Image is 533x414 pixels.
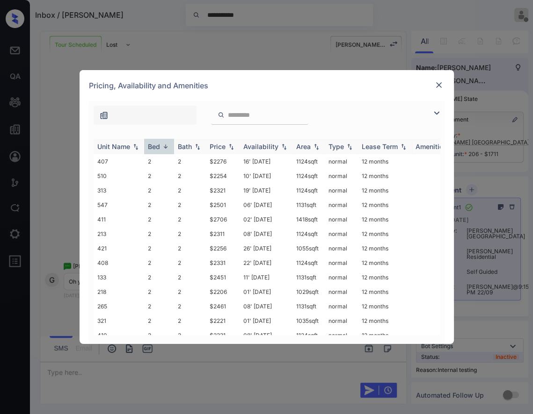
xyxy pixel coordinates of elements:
[94,256,144,270] td: 408
[97,143,130,150] div: Unit Name
[94,314,144,328] td: 321
[325,270,358,285] td: normal
[94,169,144,183] td: 510
[206,198,240,212] td: $2501
[144,285,174,299] td: 2
[144,256,174,270] td: 2
[206,212,240,227] td: $2706
[174,256,206,270] td: 2
[431,107,442,119] img: icon-zuma
[240,314,292,328] td: 01' [DATE]
[99,111,109,120] img: icon-zuma
[345,143,354,150] img: sorting
[193,143,202,150] img: sorting
[94,241,144,256] td: 421
[174,328,206,343] td: 2
[358,154,412,169] td: 12 months
[240,212,292,227] td: 02' [DATE]
[206,183,240,198] td: $2321
[206,241,240,256] td: $2256
[174,314,206,328] td: 2
[174,183,206,198] td: 2
[358,285,412,299] td: 12 months
[240,285,292,299] td: 01' [DATE]
[240,328,292,343] td: 08' [DATE]
[206,169,240,183] td: $2254
[292,256,325,270] td: 1124 sqft
[94,183,144,198] td: 313
[148,143,160,150] div: Bed
[358,299,412,314] td: 12 months
[358,256,412,270] td: 12 months
[144,299,174,314] td: 2
[325,227,358,241] td: normal
[218,111,225,119] img: icon-zuma
[358,198,412,212] td: 12 months
[94,285,144,299] td: 218
[240,227,292,241] td: 08' [DATE]
[325,256,358,270] td: normal
[240,183,292,198] td: 19' [DATE]
[144,212,174,227] td: 2
[94,299,144,314] td: 265
[210,143,226,150] div: Price
[94,270,144,285] td: 133
[325,241,358,256] td: normal
[144,154,174,169] td: 2
[325,328,358,343] td: normal
[399,143,408,150] img: sorting
[279,143,289,150] img: sorting
[174,212,206,227] td: 2
[178,143,192,150] div: Bath
[174,227,206,241] td: 2
[325,314,358,328] td: normal
[434,80,444,90] img: close
[240,198,292,212] td: 06' [DATE]
[240,241,292,256] td: 26' [DATE]
[174,198,206,212] td: 2
[292,299,325,314] td: 1131 sqft
[325,154,358,169] td: normal
[206,154,240,169] td: $2276
[292,270,325,285] td: 1131 sqft
[144,241,174,256] td: 2
[240,299,292,314] td: 08' [DATE]
[240,154,292,169] td: 16' [DATE]
[416,143,447,150] div: Amenities
[292,198,325,212] td: 1131 sqft
[240,169,292,183] td: 10' [DATE]
[292,169,325,183] td: 1124 sqft
[206,299,240,314] td: $2461
[325,299,358,314] td: normal
[206,314,240,328] td: $2221
[174,299,206,314] td: 2
[80,70,454,101] div: Pricing, Availability and Amenities
[206,328,240,343] td: $2331
[144,198,174,212] td: 2
[240,270,292,285] td: 11' [DATE]
[174,270,206,285] td: 2
[144,328,174,343] td: 2
[325,198,358,212] td: normal
[325,212,358,227] td: normal
[312,143,321,150] img: sorting
[362,143,398,150] div: Lease Term
[144,227,174,241] td: 2
[358,241,412,256] td: 12 months
[240,256,292,270] td: 22' [DATE]
[94,212,144,227] td: 411
[174,169,206,183] td: 2
[94,198,144,212] td: 547
[292,241,325,256] td: 1055 sqft
[325,183,358,198] td: normal
[144,183,174,198] td: 2
[292,314,325,328] td: 1035 sqft
[358,227,412,241] td: 12 months
[292,227,325,241] td: 1124 sqft
[94,154,144,169] td: 407
[161,143,170,150] img: sorting
[144,270,174,285] td: 2
[131,143,140,150] img: sorting
[325,285,358,299] td: normal
[94,227,144,241] td: 213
